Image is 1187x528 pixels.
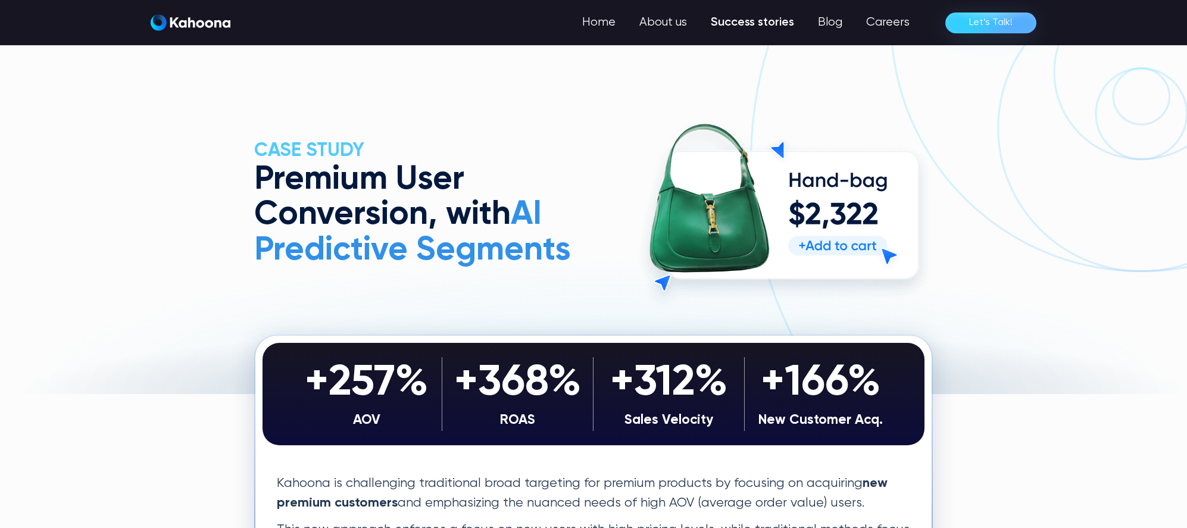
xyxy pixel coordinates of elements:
div: ROAS [448,410,587,431]
div: AOV [297,410,436,431]
h1: Premium User Conversion, with [254,163,583,268]
a: Let’s Talk! [945,13,1036,33]
div: Let’s Talk! [969,13,1013,32]
div: +368% [448,357,587,410]
div: New Customer Acq. [751,410,890,431]
img: Kahoona logo white [151,14,230,31]
a: About us [627,11,699,35]
a: Careers [854,11,922,35]
div: Sales Velocity [599,410,738,431]
h2: CASE Study [254,139,583,162]
a: Home [570,11,627,35]
div: +166% [751,357,890,410]
p: Kahoona is challenging traditional broad targeting for premium products by focusing on acquiring ... [277,474,910,514]
div: +257% [297,357,436,410]
span: AI Predictive Segments [254,198,571,267]
a: home [151,14,230,32]
div: +312% [599,357,738,410]
a: Success stories [699,11,806,35]
a: Blog [806,11,854,35]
